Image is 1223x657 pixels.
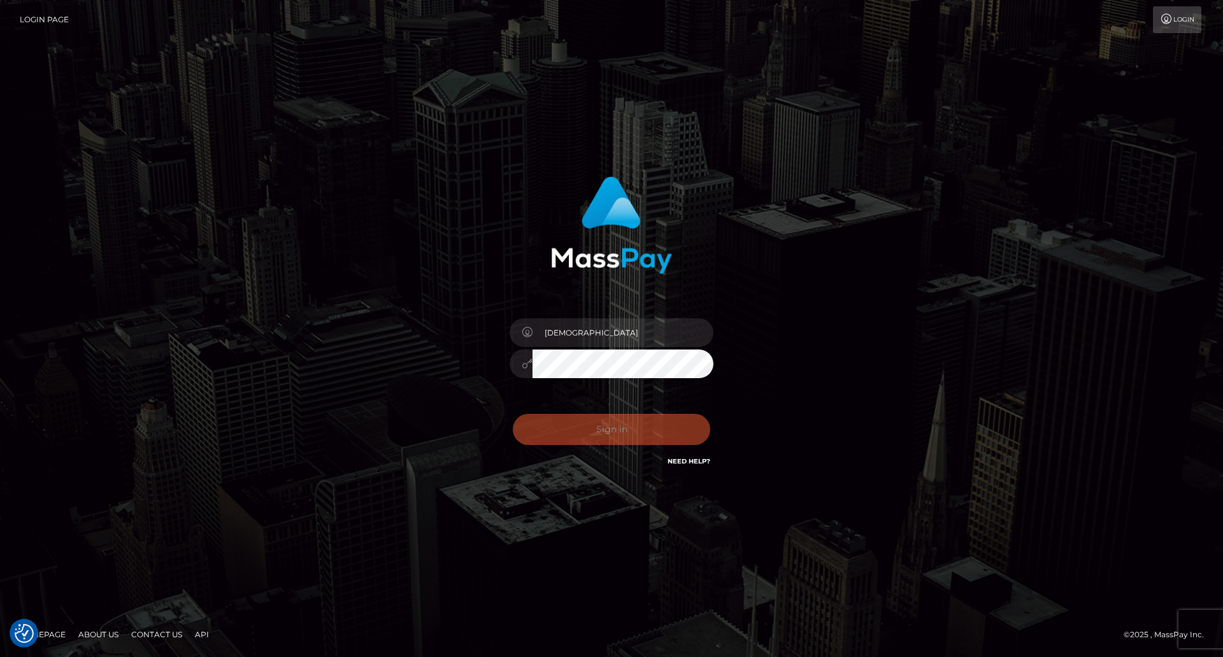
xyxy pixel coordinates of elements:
[551,176,672,274] img: MassPay Login
[73,625,124,644] a: About Us
[126,625,187,644] a: Contact Us
[533,318,713,347] input: Username...
[15,624,34,643] img: Revisit consent button
[1124,628,1213,642] div: © 2025 , MassPay Inc.
[1153,6,1201,33] a: Login
[668,457,710,465] a: Need Help?
[190,625,214,644] a: API
[15,624,34,643] button: Consent Preferences
[14,625,71,644] a: Homepage
[20,6,69,33] a: Login Page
